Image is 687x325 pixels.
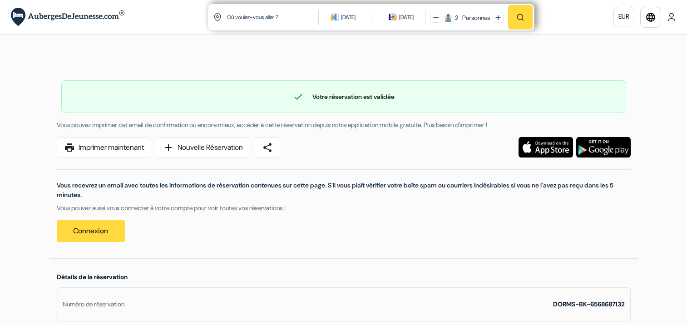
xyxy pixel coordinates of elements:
a: share [255,137,280,158]
img: AubergesDeJeunesse.com [11,8,124,26]
img: guest icon [444,14,452,22]
a: addNouvelle Réservation [156,137,250,158]
img: Téléchargez l'application gratuite [519,137,573,158]
p: Vous pouvez aussi vous connecter à votre compte pour voir toutes vos réservations : [57,203,631,213]
img: location icon [213,13,222,21]
div: Numéro de réservation [63,300,124,309]
img: minus [433,15,439,20]
span: add [163,142,174,153]
div: [DATE] [399,13,414,22]
a: EUR [613,7,634,26]
img: Téléchargez l'application gratuite [576,137,631,158]
i: language [645,12,656,23]
div: Personnes [460,13,490,23]
div: [DATE] [341,13,356,22]
div: Votre réservation est validée [62,91,626,102]
img: plus [495,15,501,20]
span: share [262,142,273,153]
input: Ville, université ou logement [226,6,320,28]
p: Vous recevrez un email avec toutes les informations de réservation contenues sur cette page. S'il... [57,181,631,200]
span: Détails de la réservation [57,273,128,281]
img: calendarIcon icon [389,13,397,21]
a: language [640,7,661,28]
img: calendarIcon icon [331,13,339,21]
img: User Icon [667,13,676,22]
a: Connexion [57,220,125,242]
span: check [293,91,304,102]
span: print [64,142,75,153]
div: 2 [455,13,458,23]
a: printImprimer maintenant [57,137,151,158]
strong: DORMS-BK-6568687132 [553,300,625,308]
span: Vous pouvez imprimer cet email de confirmation ou encore mieux, accéder à cette réservation depui... [57,121,487,129]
